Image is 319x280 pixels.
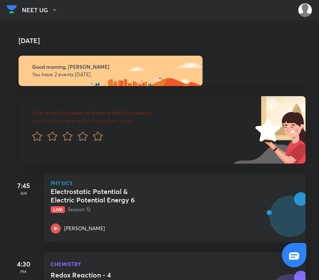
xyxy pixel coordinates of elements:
h6: Give us your feedback on learning with Unacademy [32,110,225,116]
p: Session 12 [51,206,280,213]
img: feedback_image [227,96,305,164]
img: Company Logo [7,3,17,16]
p: AM [7,191,41,196]
p: You have 2 events [DATE] [32,71,292,78]
h5: 4:30 [7,259,41,269]
span: Live [51,206,65,213]
p: Physics [51,180,299,186]
button: NEET UG [22,4,62,16]
h5: Electrostatic Potential & Electric Potential Energy 6 [51,187,156,204]
p: [PERSON_NAME] [64,225,105,232]
img: morning [19,56,203,86]
img: Avatar [270,200,310,241]
a: Company Logo [7,3,17,18]
p: Chemistry [51,259,280,269]
img: Amisha Rani [298,3,312,17]
p: Your word will help make Unacademy better [32,118,225,124]
h5: Redox Reaction - 4 [51,271,156,279]
p: PM [7,269,41,274]
h5: 7:45 [7,180,41,191]
h4: [DATE] [19,37,314,44]
h6: Good morning, [PERSON_NAME] [32,64,292,70]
